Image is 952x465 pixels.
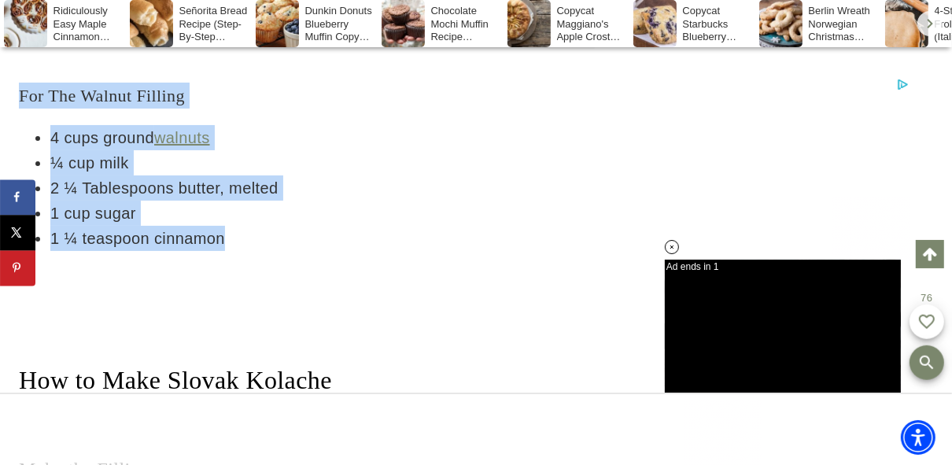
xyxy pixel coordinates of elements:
a: walnuts [154,129,210,146]
li: 2 ¼ Tablespoons butter, melted [50,175,595,201]
iframe: Advertisement [673,79,910,275]
iframe: Advertisement [190,394,762,465]
li: ¼ cup milk [50,150,595,175]
li: 4 cups ground [50,125,595,150]
iframe: Advertisement [665,260,901,393]
li: 1 cup sugar [50,201,595,226]
div: Accessibility Menu [901,420,935,455]
li: 1 ¼ teaspoon cinnamon [50,226,595,251]
a: Scroll to top [916,240,944,268]
span: How to Make Slovak Kolache [19,366,332,394]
